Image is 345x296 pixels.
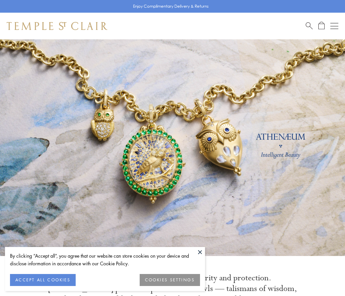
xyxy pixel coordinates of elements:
[133,3,209,10] p: Enjoy Complimentary Delivery & Returns
[10,274,76,286] button: ACCEPT ALL COOKIES
[318,22,325,30] a: Open Shopping Bag
[10,252,200,267] div: By clicking “Accept all”, you agree that our website can store cookies on your device and disclos...
[330,22,338,30] button: Open navigation
[140,274,200,286] button: COOKIES SETTINGS
[306,22,313,30] a: Search
[7,22,107,30] img: Temple St. Clair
